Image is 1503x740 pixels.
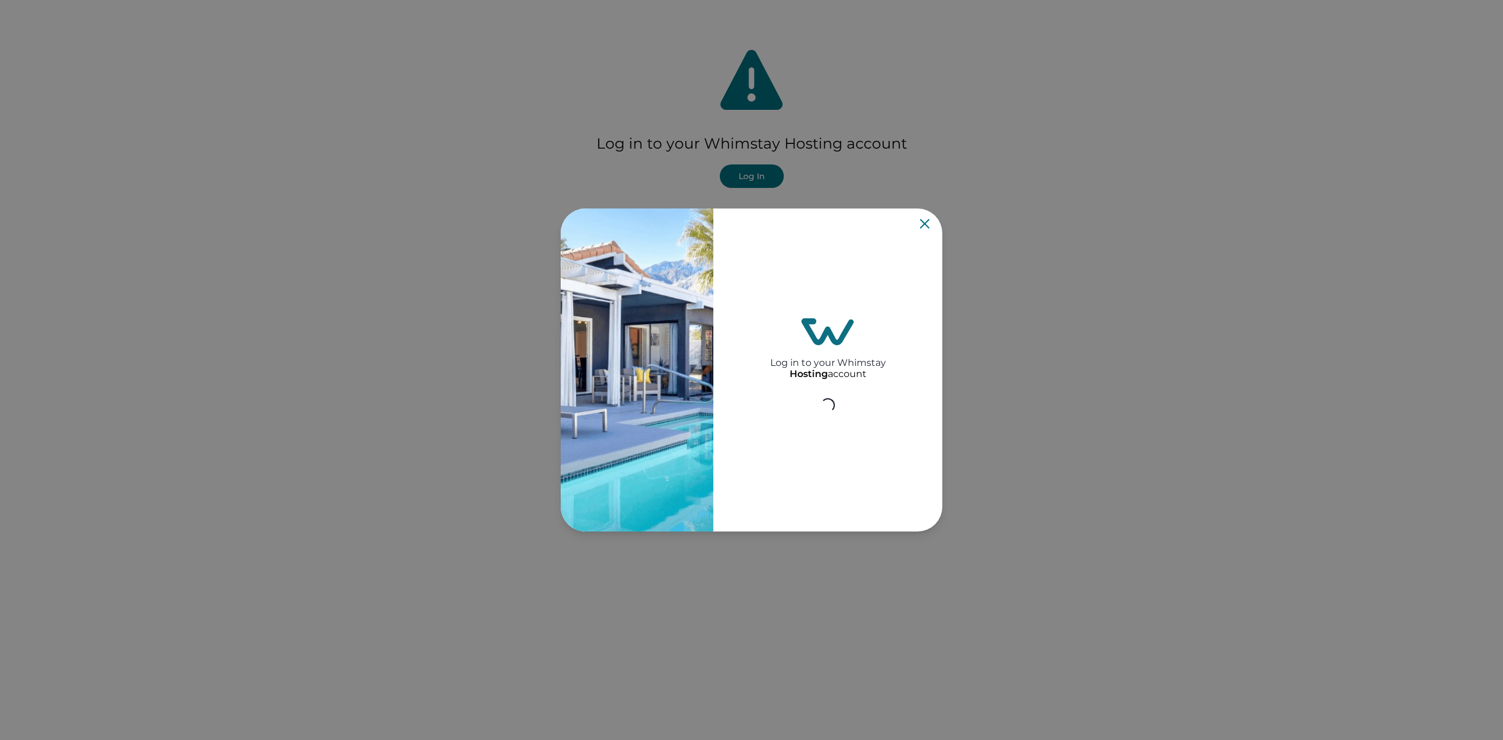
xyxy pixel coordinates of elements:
[790,368,867,380] p: account
[770,345,886,368] h2: Log in to your Whimstay
[561,208,713,532] img: auth-banner
[790,368,828,380] p: Hosting
[801,318,854,345] img: login-logo
[920,219,929,228] button: Close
